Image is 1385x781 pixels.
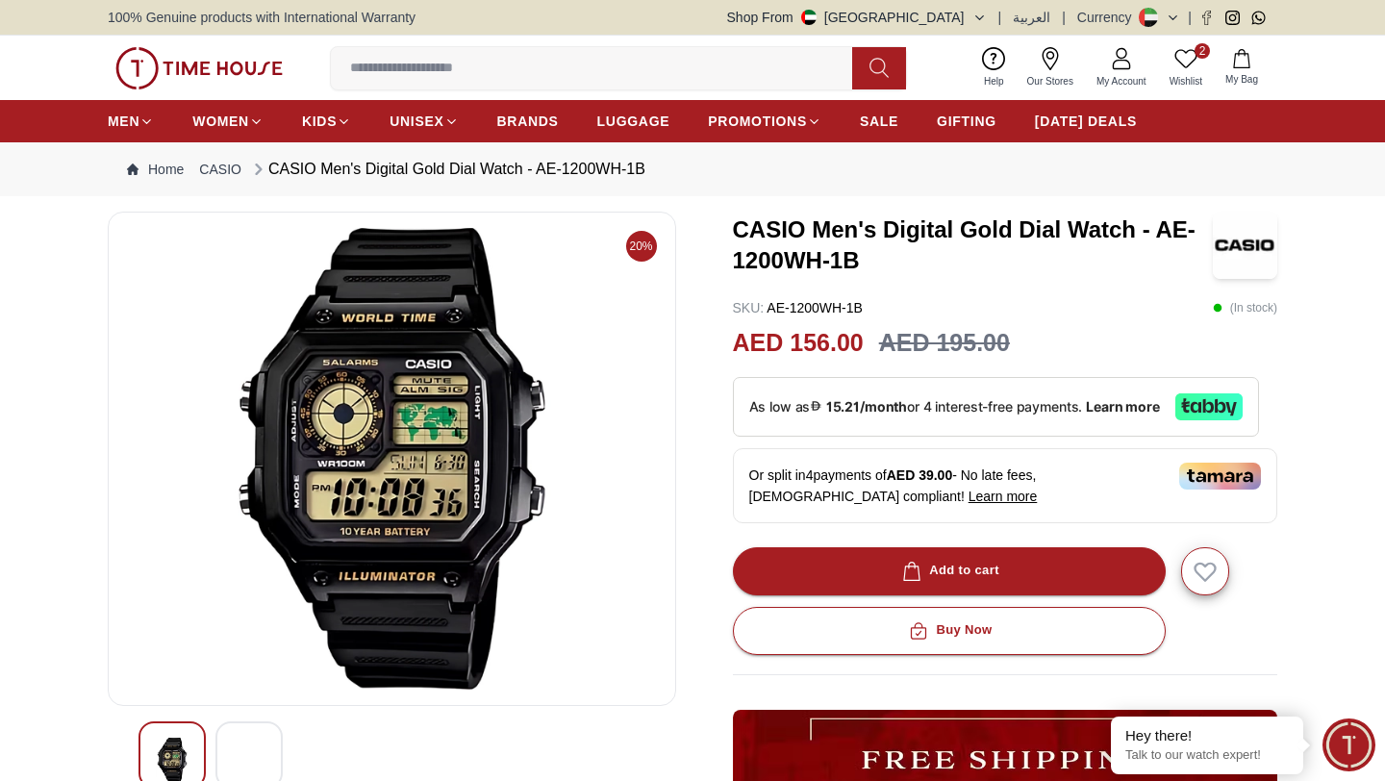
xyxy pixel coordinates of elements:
span: SKU : [733,300,765,315]
span: 100% Genuine products with International Warranty [108,8,415,27]
span: AED 39.00 [887,467,952,483]
span: | [1188,8,1192,27]
h3: CASIO Men's Digital Gold Dial Watch - AE-1200WH-1B [733,214,1213,276]
a: 2Wishlist [1158,43,1214,92]
a: Facebook [1199,11,1214,25]
span: 20% [626,231,657,262]
span: GIFTING [937,112,996,131]
span: WOMEN [192,112,249,131]
a: Our Stores [1016,43,1085,92]
a: Whatsapp [1251,11,1266,25]
a: WOMEN [192,104,264,139]
span: PROMOTIONS [708,112,807,131]
span: Help [976,74,1012,88]
span: BRANDS [497,112,559,131]
a: Instagram [1225,11,1240,25]
div: Currency [1077,8,1140,27]
p: Talk to our watch expert! [1125,747,1289,764]
span: Learn more [969,489,1038,504]
a: MEN [108,104,154,139]
span: | [1062,8,1066,27]
a: LUGGAGE [597,104,670,139]
div: Buy Now [905,619,992,642]
span: LUGGAGE [597,112,670,131]
img: Tamara [1179,463,1261,490]
span: My Account [1089,74,1154,88]
button: العربية [1013,8,1050,27]
img: CASIO Men's Digital Gold Dial Watch - AE-1200WH-1B [124,228,660,690]
nav: Breadcrumb [108,142,1277,196]
button: Add to cart [733,547,1166,595]
button: Shop From[GEOGRAPHIC_DATA] [727,8,987,27]
span: MEN [108,112,139,131]
span: | [998,8,1002,27]
div: Chat Widget [1322,718,1375,771]
div: Or split in 4 payments of - No late fees, [DEMOGRAPHIC_DATA] compliant! [733,448,1278,523]
h3: AED 195.00 [879,325,1010,362]
a: SALE [860,104,898,139]
a: Home [127,160,184,179]
p: AE-1200WH-1B [733,298,863,317]
button: Buy Now [733,607,1166,655]
span: UNISEX [390,112,443,131]
a: KIDS [302,104,351,139]
h2: AED 156.00 [733,325,864,362]
a: BRANDS [497,104,559,139]
div: Hey there! [1125,726,1289,745]
span: 2 [1195,43,1210,59]
img: ... [115,47,283,89]
span: Wishlist [1162,74,1210,88]
span: KIDS [302,112,337,131]
button: My Bag [1214,45,1270,90]
div: CASIO Men's Digital Gold Dial Watch - AE-1200WH-1B [249,158,645,181]
a: [DATE] DEALS [1035,104,1137,139]
span: SALE [860,112,898,131]
p: ( In stock ) [1213,298,1277,317]
a: GIFTING [937,104,996,139]
a: PROMOTIONS [708,104,821,139]
span: [DATE] DEALS [1035,112,1137,131]
span: Our Stores [1020,74,1081,88]
img: United Arab Emirates [801,10,817,25]
a: UNISEX [390,104,458,139]
a: Help [972,43,1016,92]
img: CASIO Men's Digital Gold Dial Watch - AE-1200WH-1B [1213,212,1277,279]
a: CASIO [199,160,241,179]
span: My Bag [1218,72,1266,87]
div: Add to cart [898,560,999,582]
